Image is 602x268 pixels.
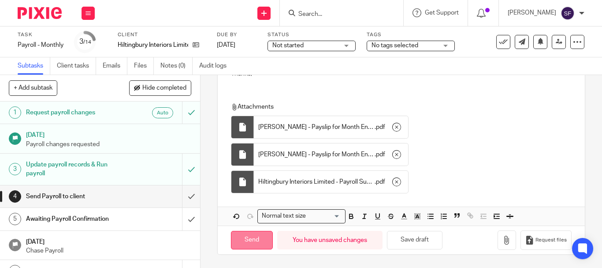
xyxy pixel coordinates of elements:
label: Task [18,31,63,38]
a: Audit logs [199,57,233,75]
div: 4 [9,190,21,203]
p: Payroll changes requested [26,140,192,149]
img: svg%3E [561,6,575,20]
span: pdf [376,177,385,186]
div: Payroll - Monthly [18,41,63,49]
div: 1 [9,106,21,119]
div: . [254,116,408,138]
div: . [254,171,408,193]
span: Not started [272,42,304,49]
h1: Update payroll records & Run payroll [26,158,124,181]
a: Emails [103,57,127,75]
button: Hide completed [129,80,191,95]
span: Normal text size [260,211,308,221]
h1: [DATE] [26,235,192,246]
input: Search [297,11,377,19]
small: /14 [83,40,91,45]
div: . [254,143,408,166]
a: Client tasks [57,57,96,75]
label: Tags [367,31,455,38]
p: Chase Payroll [26,246,192,255]
h1: Request payroll changes [26,106,124,119]
p: Attachments [231,102,567,111]
a: Files [134,57,154,75]
span: [DATE] [217,42,235,48]
input: Search for option [308,211,340,221]
p: [PERSON_NAME] [508,8,556,17]
span: [PERSON_NAME] - Payslip for Month Ending [DATE] [258,150,375,159]
span: Get Support [425,10,459,16]
div: 3 [9,163,21,175]
h1: Send Payroll to client [26,190,124,203]
label: Client [118,31,206,38]
h1: [DATE] [26,128,192,140]
span: No tags selected [372,42,418,49]
div: 5 [9,213,21,225]
button: Save draft [387,231,442,250]
div: Auto [152,107,173,118]
div: Search for option [257,209,346,223]
span: pdf [376,150,385,159]
div: You have unsaved changes [277,231,383,250]
input: Send [231,231,273,250]
span: [PERSON_NAME] - Payslip for Month Ending [DATE] [258,123,375,132]
button: Request files [520,230,572,250]
h1: Awaiting Payroll Confirmation [26,212,124,226]
span: Request files [535,237,567,244]
span: Hide completed [142,85,186,92]
span: Hiltingbury Interiors Limited - Payroll Summary - Month 5 [258,177,375,186]
button: + Add subtask [9,80,57,95]
a: Subtasks [18,57,50,75]
a: Notes (0) [160,57,193,75]
p: Hiltingbury Interiors Limited [118,41,188,49]
span: pdf [376,123,385,132]
div: 3 [79,37,91,47]
img: Pixie [18,7,62,19]
label: Status [268,31,356,38]
label: Due by [217,31,256,38]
